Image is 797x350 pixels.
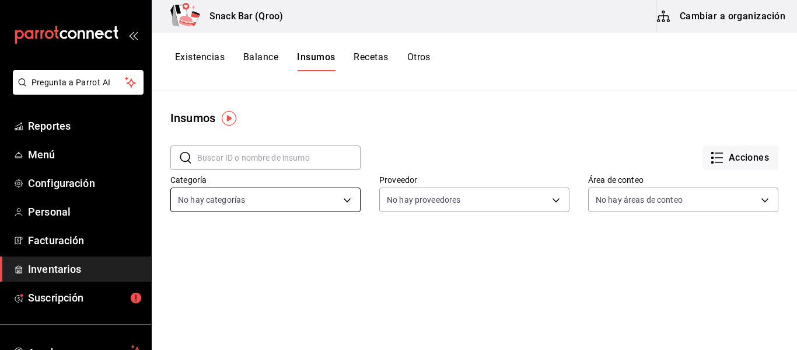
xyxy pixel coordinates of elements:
span: Configuración [28,175,142,191]
div: navigation tabs [175,51,431,71]
button: Pregunta a Parrot AI [13,70,144,95]
label: Proveedor [379,176,569,184]
span: No hay categorías [178,194,245,206]
span: Inventarios [28,261,142,277]
span: Personal [28,204,142,220]
span: Reportes [28,118,142,134]
button: Balance [243,51,278,71]
button: open_drawer_menu [128,30,138,40]
span: Pregunta a Parrot AI [32,77,125,89]
h3: Snack Bar (Qroo) [200,9,283,23]
div: Insumos [170,109,215,127]
label: Categoría [170,176,361,184]
span: No hay proveedores [387,194,460,206]
input: Buscar ID o nombre de insumo [197,146,361,169]
button: Existencias [175,51,225,71]
button: Otros [407,51,431,71]
button: Recetas [354,51,388,71]
button: Insumos [297,51,335,71]
label: Área de conteo [588,176,778,184]
button: Acciones [703,145,778,170]
img: Tooltip marker [222,111,236,126]
span: Suscripción [28,290,142,306]
a: Pregunta a Parrot AI [8,85,144,97]
span: No hay áreas de conteo [596,194,683,206]
span: Menú [28,147,142,162]
span: Facturación [28,233,142,248]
